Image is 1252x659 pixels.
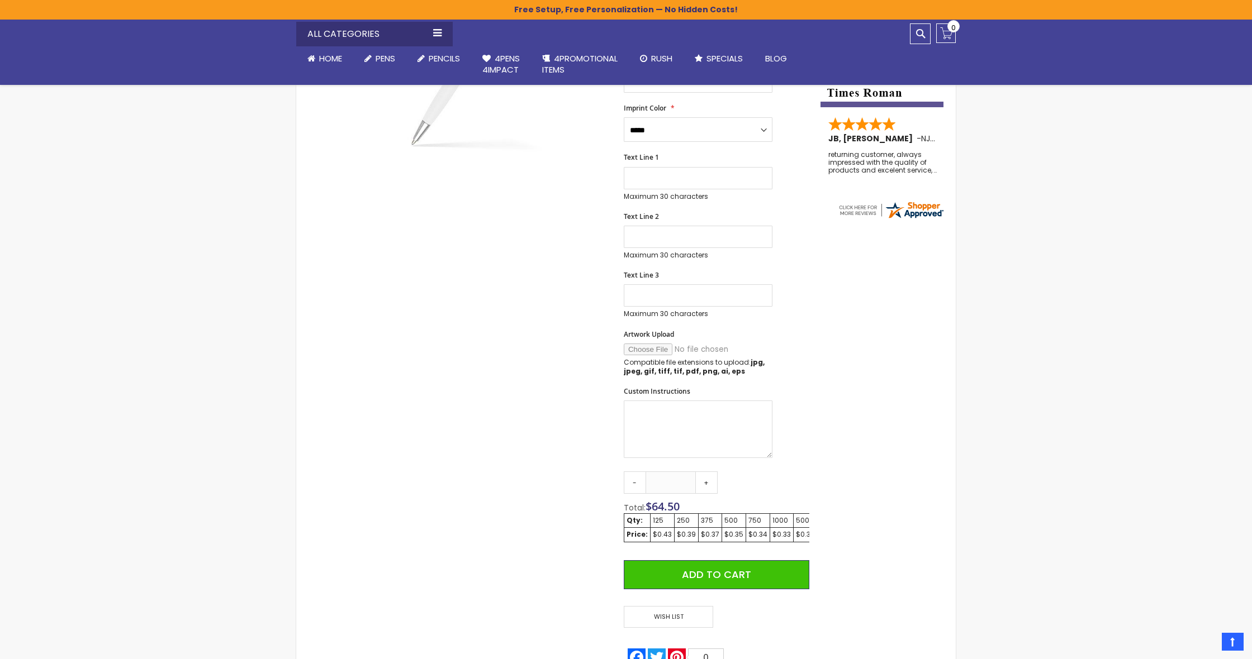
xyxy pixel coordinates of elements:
[765,52,787,64] span: Blog
[748,516,767,525] div: 750
[828,133,917,144] span: JB, [PERSON_NAME]
[542,52,618,75] span: 4PROMOTIONAL ITEMS
[406,46,471,71] a: Pencils
[624,471,646,494] a: -
[624,357,765,376] strong: jpg, jpeg, gif, tiff, tif, pdf, png, ai, eps
[624,502,646,513] span: Total:
[624,192,772,201] p: Maximum 30 characters
[376,52,395,64] span: Pens
[624,358,772,376] p: Compatible file extensions to upload:
[951,22,956,33] span: 0
[682,567,751,581] span: Add to Cart
[828,151,937,175] div: returning customer, always impressed with the quality of products and excelent service, will retu...
[624,560,809,589] button: Add to Cart
[624,103,666,113] span: Imprint Color
[677,530,696,539] div: $0.39
[921,133,935,144] span: NJ
[624,329,674,339] span: Artwork Upload
[653,530,672,539] div: $0.43
[684,46,754,71] a: Specials
[353,46,406,71] a: Pens
[319,52,342,64] span: Home
[1222,633,1244,651] a: Top
[653,516,672,525] div: 125
[629,46,684,71] a: Rush
[796,516,814,525] div: 5000
[646,499,680,514] span: $
[772,530,791,539] div: $0.33
[724,516,743,525] div: 500
[624,606,717,628] a: Wish List
[296,22,453,46] div: All Categories
[695,471,718,494] a: +
[701,516,719,525] div: 375
[429,52,460,64] span: Pencils
[471,46,531,83] a: 4Pens4impact
[936,23,956,43] a: 0
[627,515,643,525] strong: Qty:
[677,516,696,525] div: 250
[917,133,1014,144] span: - ,
[624,251,772,260] p: Maximum 30 characters
[624,606,713,628] span: Wish List
[796,530,814,539] div: $0.31
[624,386,690,396] span: Custom Instructions
[837,200,945,220] img: 4pens.com widget logo
[772,516,791,525] div: 1000
[706,52,743,64] span: Specials
[624,270,659,280] span: Text Line 3
[624,152,659,162] span: Text Line 1
[651,52,672,64] span: Rush
[724,530,743,539] div: $0.35
[531,46,629,83] a: 4PROMOTIONALITEMS
[482,52,520,75] span: 4Pens 4impact
[837,213,945,222] a: 4pens.com certificate URL
[627,529,648,539] strong: Price:
[296,46,353,71] a: Home
[652,499,680,514] span: 64.50
[748,530,767,539] div: $0.34
[754,46,798,71] a: Blog
[624,212,659,221] span: Text Line 2
[701,530,719,539] div: $0.37
[624,309,772,318] p: Maximum 30 characters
